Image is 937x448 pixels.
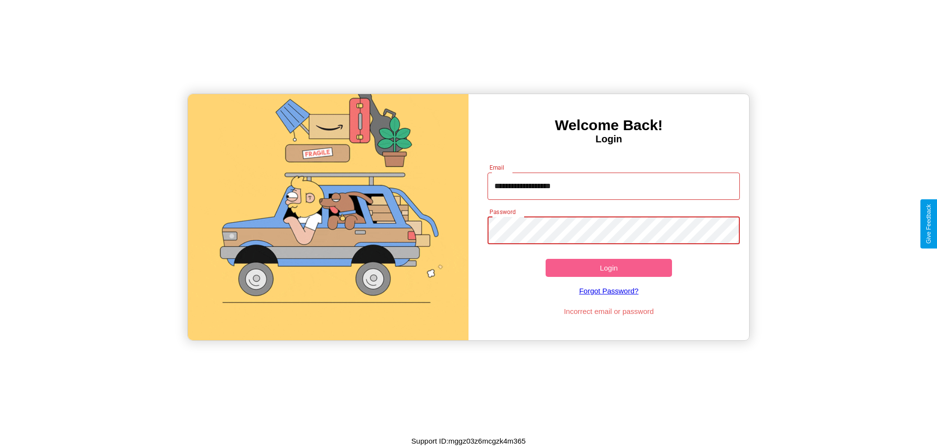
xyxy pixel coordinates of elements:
[188,94,468,340] img: gif
[483,277,735,305] a: Forgot Password?
[468,117,749,134] h3: Welcome Back!
[411,434,526,448] p: Support ID: mggz03z6mcgzk4m365
[925,204,932,244] div: Give Feedback
[468,134,749,145] h4: Login
[489,163,505,172] label: Email
[483,305,735,318] p: Incorrect email or password
[489,208,515,216] label: Password
[546,259,672,277] button: Login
